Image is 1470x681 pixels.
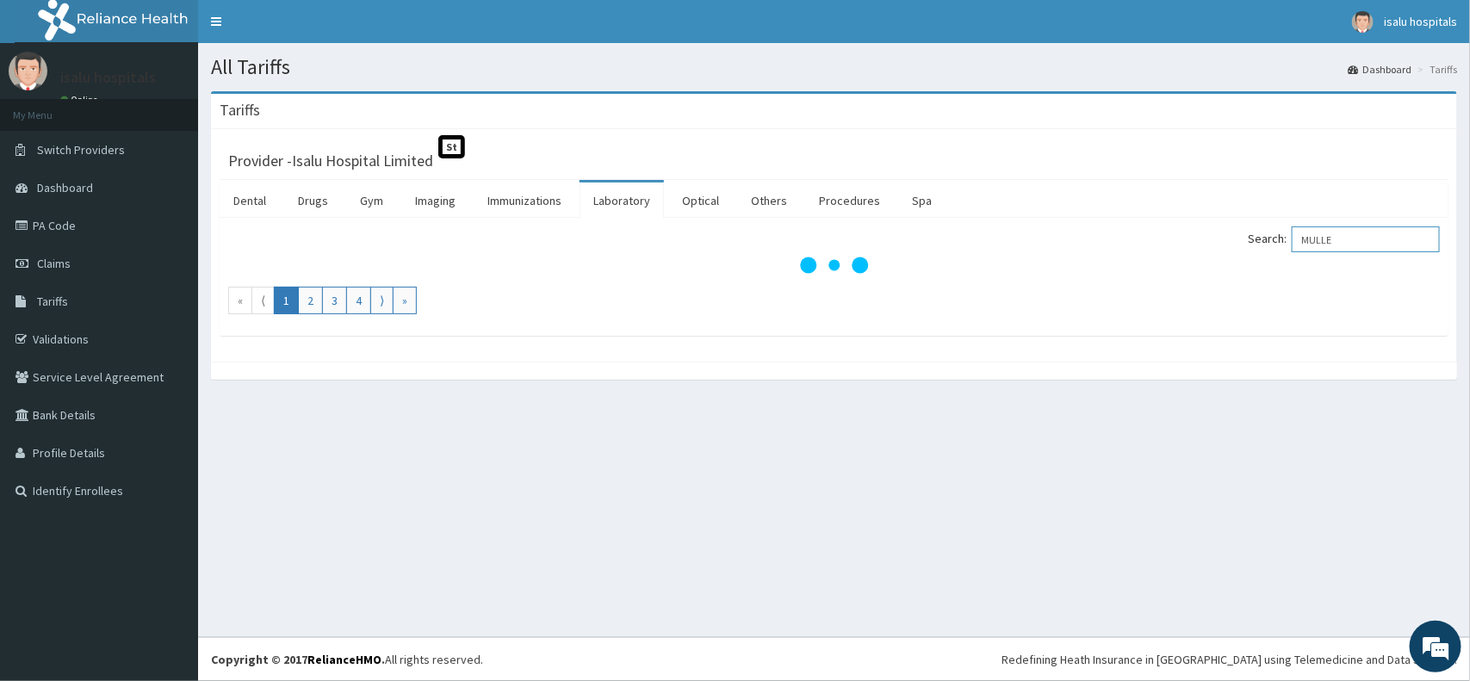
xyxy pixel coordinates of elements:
a: Spa [898,183,946,219]
input: Search: [1292,226,1440,252]
a: Go to previous page [251,287,275,314]
span: Switch Providers [37,142,125,158]
img: User Image [9,52,47,90]
span: St [438,135,465,158]
span: Claims [37,256,71,271]
a: Immunizations [474,183,575,219]
a: Go to next page [370,287,394,314]
textarea: Type your message and hit 'Enter' [9,470,328,530]
a: Optical [668,183,733,219]
div: Minimize live chat window [282,9,324,50]
a: Procedures [805,183,894,219]
p: isalu hospitals [60,70,156,85]
div: Redefining Heath Insurance in [GEOGRAPHIC_DATA] using Telemedicine and Data Science! [1002,651,1457,668]
a: Go to page number 1 [274,287,299,314]
label: Search: [1248,226,1440,252]
h3: Provider - Isalu Hospital Limited [228,153,433,169]
a: Go to page number 3 [322,287,347,314]
svg: audio-loading [800,231,869,300]
h3: Tariffs [220,102,260,118]
a: RelianceHMO [307,652,381,667]
img: d_794563401_company_1708531726252_794563401 [32,86,70,129]
a: Imaging [401,183,469,219]
a: Gym [346,183,397,219]
a: Laboratory [580,183,664,219]
span: We're online! [100,217,238,391]
a: Online [60,94,102,106]
a: Drugs [284,183,342,219]
a: Go to page number 4 [346,287,371,314]
div: Chat with us now [90,96,289,119]
a: Others [737,183,801,219]
a: Dental [220,183,280,219]
a: Go to first page [228,287,252,314]
li: Tariffs [1413,62,1457,77]
span: isalu hospitals [1384,14,1457,29]
a: Go to last page [393,287,417,314]
img: User Image [1352,11,1374,33]
a: Go to page number 2 [298,287,323,314]
strong: Copyright © 2017 . [211,652,385,667]
footer: All rights reserved. [198,637,1470,681]
span: Tariffs [37,294,68,309]
span: Dashboard [37,180,93,195]
h1: All Tariffs [211,56,1457,78]
a: Dashboard [1348,62,1411,77]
